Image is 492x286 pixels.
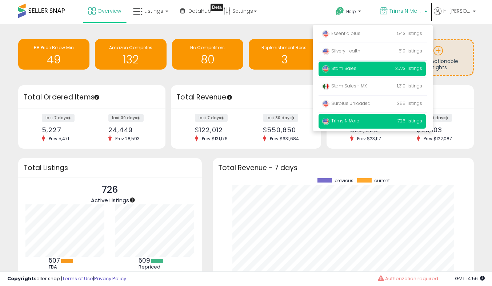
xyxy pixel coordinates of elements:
[399,48,422,54] span: 619 listings
[322,118,329,125] img: usa.png
[455,275,485,282] span: 2025-09-14 14:56 GMT
[397,30,422,36] span: 543 listings
[172,39,243,70] a: No Competitors 80
[7,275,34,282] strong: Copyright
[252,54,316,66] h1: 3
[322,48,360,54] span: Silvery Health
[42,114,75,122] label: last 7 days
[7,275,126,282] div: seller snap | |
[322,48,329,55] img: usa.png
[139,264,171,270] div: Repriced
[346,8,356,15] span: Help
[176,54,240,66] h1: 80
[129,197,136,203] div: Tooltip anchor
[397,100,422,106] span: 355 listings
[397,83,422,89] span: 1,310 listings
[195,126,240,134] div: $122,012
[374,178,390,183] span: current
[94,275,126,282] a: Privacy Policy
[91,183,129,197] p: 726
[434,7,476,24] a: Hi [PERSON_NAME]
[261,44,308,51] span: Replenishment Recs.
[144,7,163,15] span: Listings
[322,118,359,124] span: Trims N More
[226,94,233,101] div: Tooltip anchor
[34,44,74,51] span: BB Price Below Min
[322,30,329,38] img: usa.png
[176,92,316,102] h3: Total Revenue
[22,54,86,66] h1: 49
[139,256,150,265] b: 509
[49,271,58,280] b: 219
[45,136,73,142] span: Prev: 5,471
[417,126,461,134] div: $93,103
[24,165,196,171] h3: Total Listings
[42,126,86,134] div: 5,227
[322,83,329,90] img: mexico.png
[195,114,228,122] label: last 7 days
[18,39,89,70] a: BB Price Below Min 49
[335,7,344,16] i: Get Help
[322,83,367,89] span: Stam Sales - MX
[139,271,148,280] b: 217
[99,54,163,66] h1: 132
[108,126,153,134] div: 24,449
[97,7,121,15] span: Overview
[420,136,456,142] span: Prev: $122,087
[322,100,329,107] img: usa.png
[112,136,143,142] span: Prev: 28,593
[249,39,320,70] a: Replenishment Recs. 3
[109,44,152,51] span: Amazon Competes
[49,264,81,270] div: FBA
[95,39,166,70] a: Amazon Competes 132
[91,196,129,204] span: Active Listings
[330,1,373,24] a: Help
[389,7,422,15] span: Trims N More
[417,114,452,122] label: last 30 days
[93,94,100,101] div: Tooltip anchor
[404,40,473,75] a: Add Actionable Insights
[397,118,422,124] span: 726 listings
[263,126,308,134] div: $550,650
[443,7,471,15] span: Hi [PERSON_NAME]
[190,44,225,51] span: No Competitors
[198,136,231,142] span: Prev: $131,176
[24,92,160,102] h3: Total Ordered Items
[62,275,93,282] a: Terms of Use
[322,65,329,73] img: usa.png
[322,30,360,36] span: Essentialplus
[266,136,303,142] span: Prev: $631,684
[211,4,223,11] div: Tooltip anchor
[350,126,395,134] div: $22,026
[322,100,371,106] span: Surplus Unloaded
[108,114,144,122] label: last 30 days
[335,178,353,183] span: previous
[263,114,298,122] label: last 30 days
[395,65,422,71] span: 3,773 listings
[49,256,60,265] b: 507
[420,58,458,71] span: Add Actionable Insights
[218,165,468,171] h3: Total Revenue - 7 days
[353,136,385,142] span: Prev: $23,117
[188,7,211,15] span: DataHub
[322,65,356,71] span: Stam Sales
